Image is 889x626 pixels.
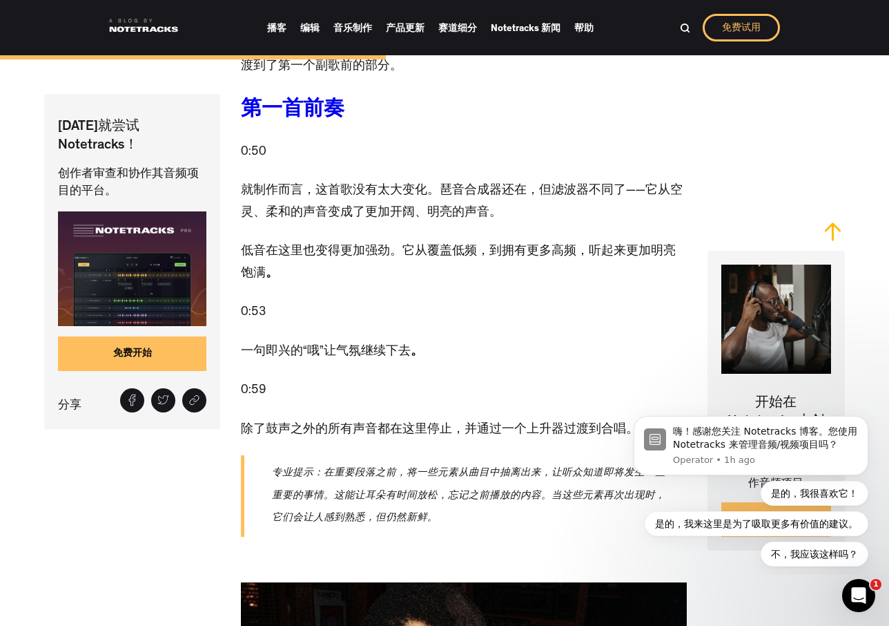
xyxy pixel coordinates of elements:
a: 产品更新 [386,18,424,38]
a: 免费试用 [703,14,780,41]
a: 音乐制作 [333,18,372,38]
font: 编辑 [300,24,320,34]
font: 在重要段落之前，将一些元素从曲目中抽离出来，让听众知道即将发生一些重要的事情。这能让耳朵有时间放松，忘记之前播放的内容。当这些元素再次出现时，它们会让人感到熟悉，但仍然新鲜。 [272,466,665,522]
font: 创作者审查和协作其音频项目的平台。 [58,169,199,198]
font: 0:50 [241,146,266,159]
font: 0:53 [241,307,266,319]
a: 赛道细分 [438,18,477,38]
font: 音乐制作 [333,24,372,34]
img: 搜索栏 [680,23,690,33]
font: 播客 [267,24,286,34]
font: 免费试用 [722,23,761,33]
a: 鸣叫 [151,388,175,412]
font: Notetracks 新闻 [491,24,560,34]
font: 。 [266,268,278,281]
iframe: 对讲机实时聊天 [842,579,875,612]
font: “我环顾四周，然后……”这句歌词的声调发生了变化。现在有三个声轨——声像分别位于左、中、右——这让这个乐句有了更大的空间感和音量。这个效果很好地过渡到了第一个副歌前的部分。 [241,17,683,73]
font: 一句即兴的“哦”让气氛继续下去 [241,346,411,359]
font: 除了鼓声之外的所有声音都在这里停止，并通过一个上升器过渡到合唱。 [241,424,638,437]
font: 产品更新 [386,24,424,34]
font: 低音在这里也变得更加强劲。它从覆盖低频，到拥有更多高频，听起来更加明亮饱满 [241,246,676,281]
font: 1 [873,580,879,589]
img: 分享链接图标 [188,395,200,406]
font: 就制作而言，这首歌没有太大变化。琶音合成器还在，但滤波器不同了——它从空灵、柔和的声音变成了更加开阔、明亮的声音。 [241,185,683,220]
font: 赛道细分 [438,24,477,34]
font: 帮助 [574,24,594,34]
font: 专业提示： [272,466,324,477]
font: 0:59 [241,385,266,397]
a: 免费开始 [58,337,206,372]
font: 分享 [58,401,81,412]
font: [DATE]就尝试 Notetracks！ [58,120,139,153]
font: 开始在 Notetracks 上创作 [727,397,825,448]
a: Notetracks 新闻 [491,18,560,38]
a: 第一首前奏 [241,101,344,122]
font: 免费开始 [113,350,152,359]
a: 编辑 [300,18,320,38]
a: 在 Facebook 上分享 [120,388,144,412]
iframe: 对讲机通知消息 [613,405,889,575]
font: 。‍ [411,346,423,359]
a: 帮助 [574,18,594,38]
a: 播客 [267,18,286,38]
